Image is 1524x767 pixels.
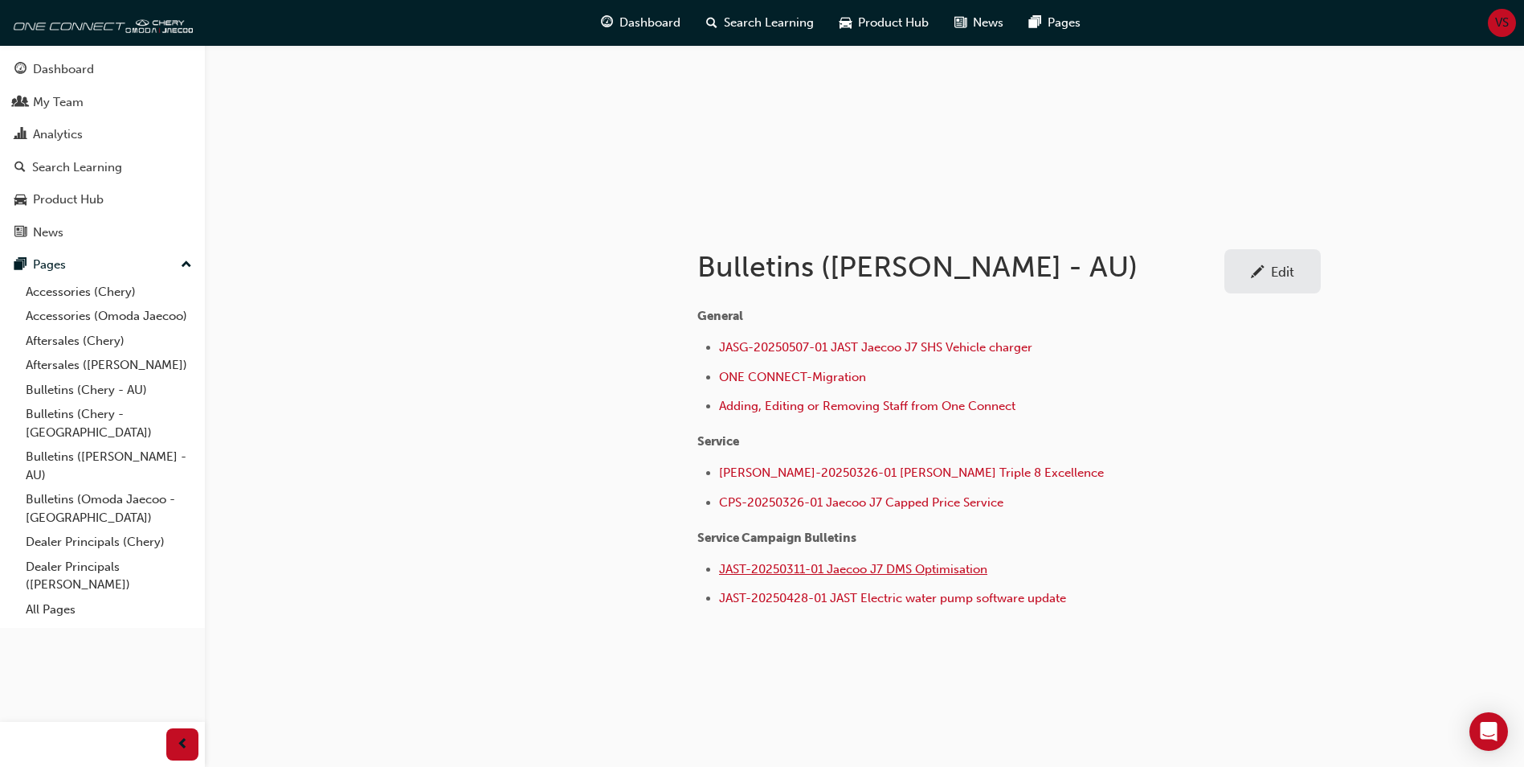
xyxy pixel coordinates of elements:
div: Analytics [33,125,83,144]
span: people-icon [14,96,27,110]
a: news-iconNews [942,6,1016,39]
span: prev-icon [177,735,189,755]
a: Search Learning [6,153,198,183]
button: DashboardMy TeamAnalyticsSearch LearningProduct HubNews [6,51,198,250]
a: guage-iconDashboard [588,6,693,39]
a: News [6,218,198,248]
a: Product Hub [6,185,198,215]
a: JAST-20250311-01 Jaecoo J7 DMS Optimisation [719,562,987,576]
a: Bulletins ([PERSON_NAME] - AU) [19,445,198,487]
span: Service [697,434,739,449]
button: Pages [6,250,198,280]
a: [PERSON_NAME]-20250326-01 [PERSON_NAME] Triple 8 Excellence [719,466,1104,480]
span: guage-icon [601,13,613,33]
span: car-icon [14,193,27,207]
a: car-iconProduct Hub [827,6,942,39]
div: Edit [1271,264,1294,280]
span: Service Campaign Bulletins [697,531,856,545]
div: Product Hub [33,191,104,209]
a: Bulletins (Chery - AU) [19,378,198,403]
a: Dashboard [6,55,198,84]
span: pages-icon [14,258,27,273]
span: pencil-icon [1251,265,1265,281]
span: Product Hub [858,14,929,32]
a: Accessories (Omoda Jaecoo) [19,304,198,329]
span: news-icon [14,226,27,240]
a: My Team [6,88,198,117]
button: VS [1488,9,1516,37]
a: Aftersales ([PERSON_NAME]) [19,353,198,378]
span: pages-icon [1029,13,1041,33]
a: All Pages [19,597,198,622]
span: General [697,309,743,323]
div: Dashboard [33,60,94,79]
h1: Bulletins ([PERSON_NAME] - AU) [697,249,1224,285]
span: car-icon [840,13,852,33]
span: News [973,14,1003,32]
a: Aftersales (Chery) [19,329,198,354]
a: Accessories (Chery) [19,280,198,305]
span: Pages [1048,14,1081,32]
a: Bulletins (Chery - [GEOGRAPHIC_DATA]) [19,402,198,445]
span: guage-icon [14,63,27,77]
a: JASG-20250507-01 JAST Jaecoo J7 SHS Vehicle charger [719,340,1032,355]
span: news-icon [954,13,966,33]
div: Search Learning [32,158,122,177]
a: Edit [1224,249,1321,293]
div: Pages [33,256,66,274]
img: oneconnect [8,6,193,39]
a: Analytics [6,120,198,150]
a: search-iconSearch Learning [693,6,827,39]
div: News [33,224,63,242]
a: ONE CONNECT-Migration [719,370,866,384]
a: CPS-20250326-01 Jaecoo J7 Capped Price Service [719,495,1003,510]
a: Bulletins (Omoda Jaecoo - [GEOGRAPHIC_DATA]) [19,487,198,530]
span: up-icon [181,255,192,276]
a: Adding, Editing or Removing Staff from One Connect [719,399,1015,413]
div: Open Intercom Messenger [1469,712,1508,751]
a: Dealer Principals (Chery) [19,530,198,555]
span: search-icon [706,13,717,33]
span: VS [1495,14,1509,32]
span: Search Learning [724,14,814,32]
a: JAST-20250428-01 JAST Electric water pump software update [719,591,1066,605]
span: search-icon [14,161,26,175]
span: Dashboard [619,14,680,32]
div: My Team [33,93,84,112]
a: Dealer Principals ([PERSON_NAME]) [19,555,198,597]
a: pages-iconPages [1016,6,1093,39]
span: chart-icon [14,128,27,142]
